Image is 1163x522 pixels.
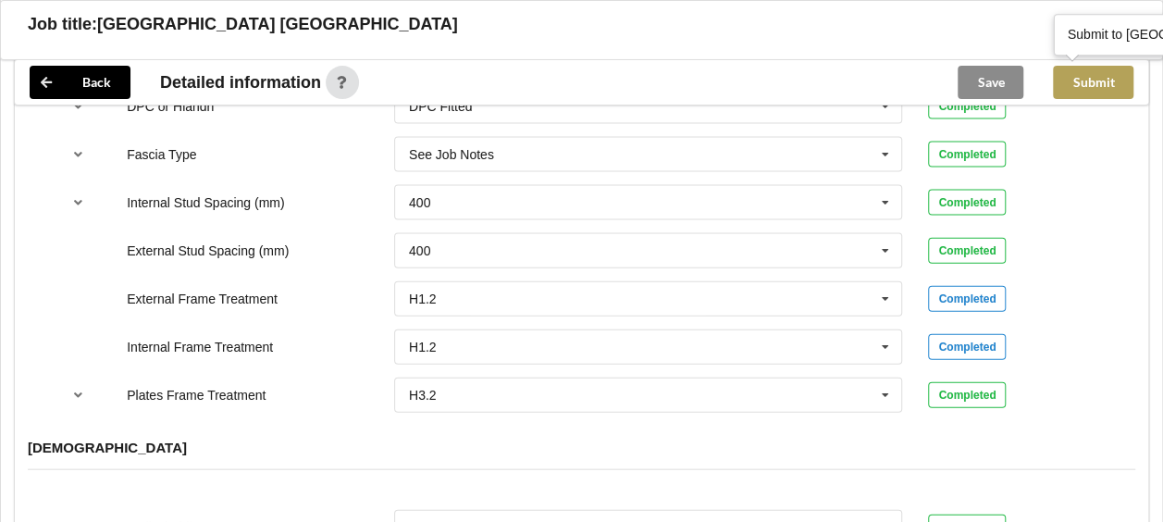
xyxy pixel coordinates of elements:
div: Completed [928,286,1006,312]
div: Completed [928,334,1006,360]
div: 400 [409,244,430,257]
h4: [DEMOGRAPHIC_DATA] [28,439,1135,456]
label: External Stud Spacing (mm) [127,243,289,258]
button: reference-toggle [60,186,96,219]
button: reference-toggle [60,379,96,412]
div: 400 [409,196,430,209]
label: Internal Stud Spacing (mm) [127,195,284,210]
div: H1.2 [409,292,437,305]
div: Completed [928,93,1006,119]
button: reference-toggle [60,138,96,171]
div: Completed [928,382,1006,408]
label: DPC or Hiandri [127,99,214,114]
label: Internal Frame Treatment [127,340,273,354]
h3: Job title: [28,14,97,35]
h3: [GEOGRAPHIC_DATA] [GEOGRAPHIC_DATA] [97,14,458,35]
div: Completed [928,142,1006,168]
div: H3.2 [409,389,437,402]
div: H1.2 [409,341,437,354]
button: Back [30,66,130,99]
button: reference-toggle [60,90,96,123]
label: External Frame Treatment [127,292,278,306]
span: Detailed information [160,74,321,91]
button: Submit [1053,66,1133,99]
div: Completed [928,190,1006,216]
div: See Job Notes [409,148,494,161]
label: Fascia Type [127,147,196,162]
div: DPC Fitted [409,100,472,113]
div: Completed [928,238,1006,264]
label: Plates Frame Treatment [127,388,266,403]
